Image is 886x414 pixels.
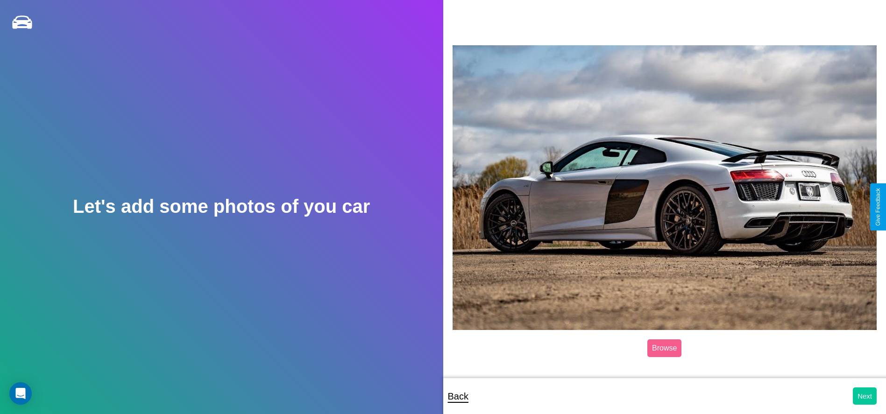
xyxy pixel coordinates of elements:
label: Browse [647,339,681,357]
div: Open Intercom Messenger [9,382,32,405]
button: Next [853,387,877,405]
img: posted [453,45,877,330]
p: Back [448,388,468,405]
div: Give Feedback [875,188,881,226]
h2: Let's add some photos of you car [73,196,370,217]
